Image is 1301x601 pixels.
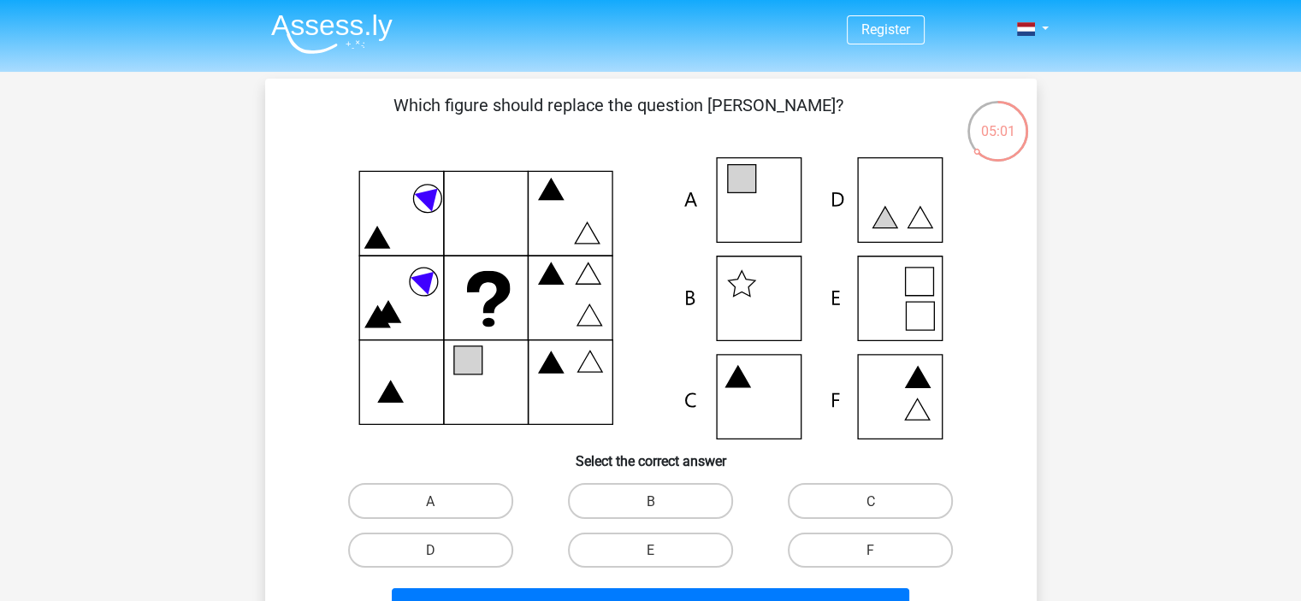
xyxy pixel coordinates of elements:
font: A [426,493,435,510]
font: B [646,493,654,510]
font: Select the correct answer [576,453,726,469]
font: D [426,542,435,558]
font: Which figure should replace the question [PERSON_NAME]? [393,95,843,115]
font: E [647,542,654,558]
a: Register [861,21,910,38]
div: 05:01 [966,99,1030,142]
font: C [866,493,875,510]
font: F [866,542,874,558]
img: Assessly [271,14,393,54]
